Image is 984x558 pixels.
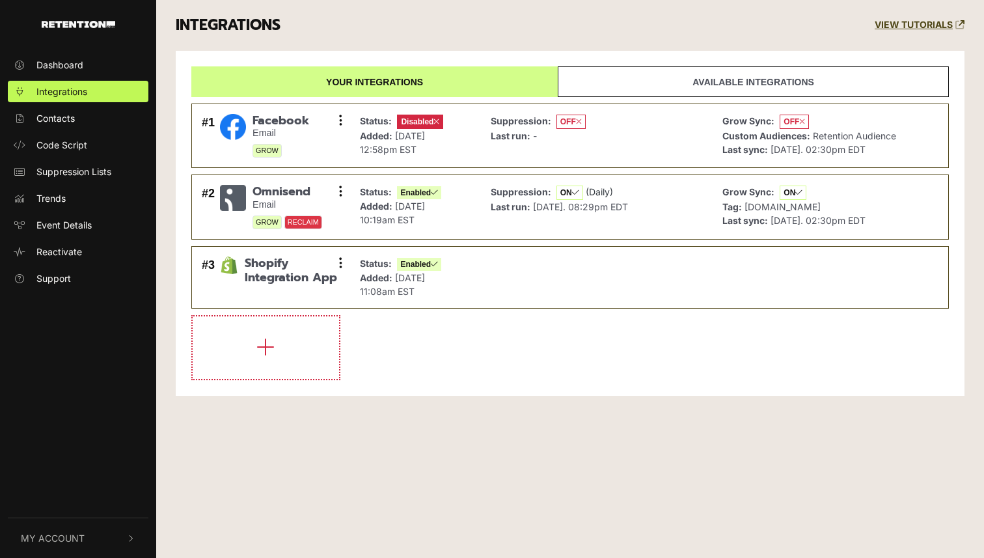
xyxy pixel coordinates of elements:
span: Enabled [397,186,441,199]
span: Disabled [397,115,443,129]
a: Available integrations [558,66,949,97]
span: [DOMAIN_NAME] [745,201,821,212]
span: OFF [556,115,586,129]
span: (Daily) [586,186,613,197]
strong: Suppression: [491,115,551,126]
span: [DATE]. 02:30pm EDT [771,215,866,226]
strong: Last run: [491,201,530,212]
span: Reactivate [36,245,82,258]
span: GROW [253,144,282,158]
span: Enabled [397,258,441,271]
span: My Account [21,531,85,545]
a: Event Details [8,214,148,236]
button: My Account [8,518,148,558]
span: GROW [253,216,282,229]
a: Suppression Lists [8,161,148,182]
span: Shopify Integration App [245,257,341,285]
strong: Status: [360,186,392,197]
span: - [533,130,537,141]
span: Contacts [36,111,75,125]
small: Email [253,199,322,210]
strong: Last sync: [722,215,768,226]
div: #2 [202,185,215,229]
img: Shopify Integration App [220,257,238,275]
strong: Suppression: [491,186,551,197]
strong: Last run: [491,130,530,141]
span: Suppression Lists [36,165,111,178]
span: Facebook [253,114,309,128]
span: Dashboard [36,58,83,72]
span: [DATE]. 02:30pm EDT [771,144,866,155]
span: ON [780,186,806,200]
a: Reactivate [8,241,148,262]
strong: Grow Sync: [722,115,774,126]
a: Support [8,268,148,289]
span: RECLAIM [284,216,322,229]
a: Integrations [8,81,148,102]
img: Omnisend [220,185,246,211]
img: Retention.com [42,21,115,28]
strong: Custom Audiences: [722,130,810,141]
span: OFF [780,115,809,129]
div: #3 [202,257,215,298]
span: Support [36,272,71,285]
a: Trends [8,188,148,209]
span: Retention Audience [813,130,896,141]
strong: Added: [360,201,392,212]
small: Email [253,128,309,139]
span: Omnisend [253,185,322,199]
span: ON [556,186,583,200]
strong: Tag: [722,201,742,212]
span: [DATE] 11:08am EST [360,272,425,297]
strong: Last sync: [722,144,768,155]
strong: Status: [360,115,392,126]
span: Integrations [36,85,87,98]
strong: Status: [360,258,392,269]
strong: Added: [360,272,392,283]
a: Code Script [8,134,148,156]
strong: Grow Sync: [722,186,774,197]
span: [DATE]. 08:29pm EDT [533,201,628,212]
img: Facebook [220,114,246,140]
span: Code Script [36,138,87,152]
div: #1 [202,114,215,158]
a: Contacts [8,107,148,129]
span: [DATE] 12:58pm EST [360,130,425,155]
a: VIEW TUTORIALS [875,20,964,31]
h3: INTEGRATIONS [176,16,280,35]
a: Dashboard [8,54,148,76]
a: Your integrations [191,66,558,97]
span: Event Details [36,218,92,232]
strong: Added: [360,130,392,141]
span: Trends [36,191,66,205]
